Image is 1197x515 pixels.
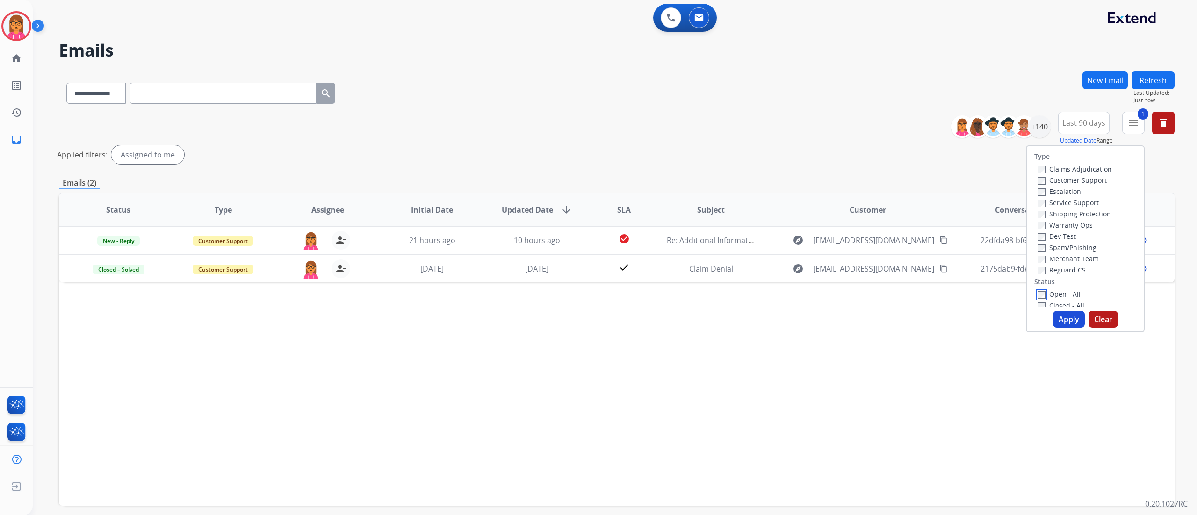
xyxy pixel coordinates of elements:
[1038,187,1081,196] label: Escalation
[409,235,455,245] span: 21 hours ago
[1038,291,1046,299] input: Open - All
[1038,165,1112,173] label: Claims Adjudication
[1133,89,1175,97] span: Last Updated:
[981,235,1118,245] span: 22dfda98-bf69-462b-9e43-f3c1cd6cf17b
[617,204,631,215] span: SLA
[3,13,29,39] img: avatar
[1038,254,1099,263] label: Merchant Team
[302,231,320,250] img: agent-avatar
[1038,302,1046,310] input: Closed - All
[1034,277,1055,286] label: Status
[111,145,184,164] div: Assigned to me
[302,259,320,279] img: agent-avatar
[1038,267,1046,274] input: Reguard CS
[1053,311,1085,328] button: Apply
[215,204,232,215] span: Type
[619,262,630,273] mat-icon: check
[411,204,453,215] span: Initial Date
[1128,117,1139,129] mat-icon: menu
[1082,71,1128,89] button: New Email
[1132,71,1175,89] button: Refresh
[981,264,1122,274] span: 2175dab9-fde7-4547-9d10-757d7fda49fb
[1038,200,1046,207] input: Service Support
[59,177,100,189] p: Emails (2)
[1145,498,1188,509] p: 0.20.1027RC
[1038,188,1046,196] input: Escalation
[335,263,346,274] mat-icon: person_remove
[939,265,948,273] mat-icon: content_copy
[1058,112,1110,134] button: Last 90 days
[1038,243,1096,252] label: Spam/Phishing
[561,204,572,215] mat-icon: arrow_downward
[502,204,553,215] span: Updated Date
[1133,97,1175,104] span: Just now
[106,204,130,215] span: Status
[1038,221,1093,229] label: Warranty Ops
[995,204,1055,215] span: Conversation ID
[93,265,144,274] span: Closed – Solved
[793,263,804,274] mat-icon: explore
[793,235,804,246] mat-icon: explore
[939,236,948,244] mat-icon: content_copy
[1038,301,1084,310] label: Closed - All
[320,88,332,99] mat-icon: search
[11,80,22,91] mat-icon: list_alt
[525,264,548,274] span: [DATE]
[1034,152,1050,161] label: Type
[1038,244,1046,252] input: Spam/Phishing
[850,204,886,215] span: Customer
[11,53,22,64] mat-icon: home
[1060,137,1096,144] button: Updated Date
[1122,112,1145,134] button: 1
[1060,136,1113,144] span: Range
[1038,198,1099,207] label: Service Support
[1038,176,1107,185] label: Customer Support
[514,235,560,245] span: 10 hours ago
[1038,290,1081,299] label: Open - All
[1038,209,1111,218] label: Shipping Protection
[697,204,725,215] span: Subject
[1038,232,1076,241] label: Dev Test
[1138,108,1148,120] span: 1
[813,263,934,274] span: [EMAIL_ADDRESS][DOMAIN_NAME]
[619,233,630,244] mat-icon: check_circle
[1038,265,1086,274] label: Reguard CS
[1038,256,1046,263] input: Merchant Team
[1158,117,1169,129] mat-icon: delete
[1038,211,1046,218] input: Shipping Protection
[1038,233,1046,241] input: Dev Test
[689,264,733,274] span: Claim Denial
[1028,115,1051,138] div: +140
[59,41,1175,60] h2: Emails
[11,134,22,145] mat-icon: inbox
[813,235,934,246] span: [EMAIL_ADDRESS][DOMAIN_NAME]
[1089,311,1118,328] button: Clear
[1062,121,1105,125] span: Last 90 days
[667,235,789,245] span: Re: Additional Information Needed
[11,107,22,118] mat-icon: history
[1038,177,1046,185] input: Customer Support
[311,204,344,215] span: Assignee
[193,265,253,274] span: Customer Support
[420,264,444,274] span: [DATE]
[335,235,346,246] mat-icon: person_remove
[1038,222,1046,229] input: Warranty Ops
[57,149,108,160] p: Applied filters:
[97,236,140,246] span: New - Reply
[193,236,253,246] span: Customer Support
[1038,166,1046,173] input: Claims Adjudication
